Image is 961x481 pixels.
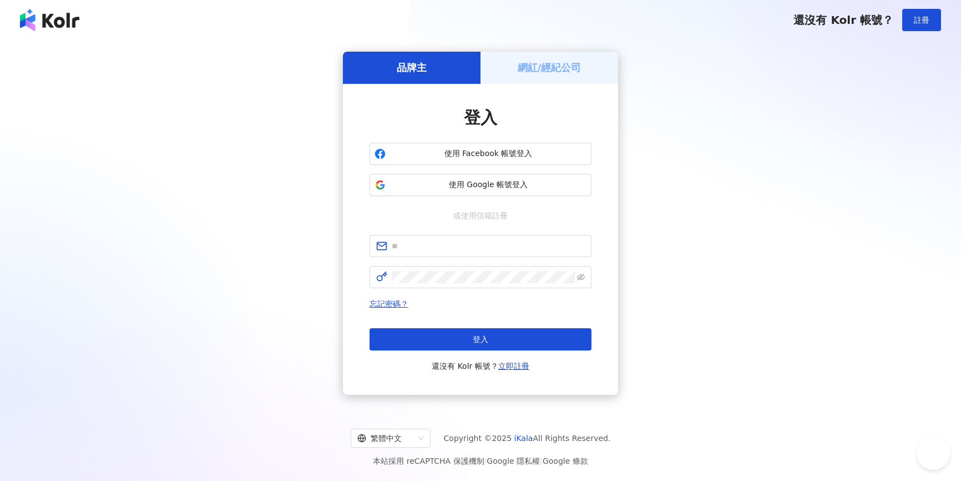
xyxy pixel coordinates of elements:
span: 登入 [464,108,497,127]
span: Copyright © 2025 All Rights Reserved. [444,432,611,445]
a: iKala [514,434,533,443]
a: 立即註冊 [498,362,529,370]
button: 登入 [370,328,591,350]
h5: 網紅/經紀公司 [518,61,581,74]
span: 還沒有 Kolr 帳號？ [793,13,893,27]
span: 註冊 [914,16,929,24]
span: 使用 Facebook 帳號登入 [390,148,586,159]
span: 或使用信箱註冊 [446,209,515,222]
button: 使用 Google 帳號登入 [370,174,591,196]
span: 使用 Google 帳號登入 [390,179,586,191]
div: 繁體中文 [357,429,414,447]
button: 使用 Facebook 帳號登入 [370,143,591,165]
span: 本站採用 reCAPTCHA 保護機制 [373,454,588,468]
a: Google 隱私權 [487,457,540,465]
iframe: Help Scout Beacon - Open [917,437,950,470]
span: 還沒有 Kolr 帳號？ [432,359,529,373]
span: | [484,457,487,465]
button: 註冊 [902,9,941,31]
span: eye-invisible [577,273,585,281]
img: logo [20,9,79,31]
a: Google 條款 [543,457,588,465]
h5: 品牌主 [397,61,427,74]
span: 登入 [473,335,488,344]
a: 忘記密碼？ [370,299,408,308]
span: | [540,457,543,465]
